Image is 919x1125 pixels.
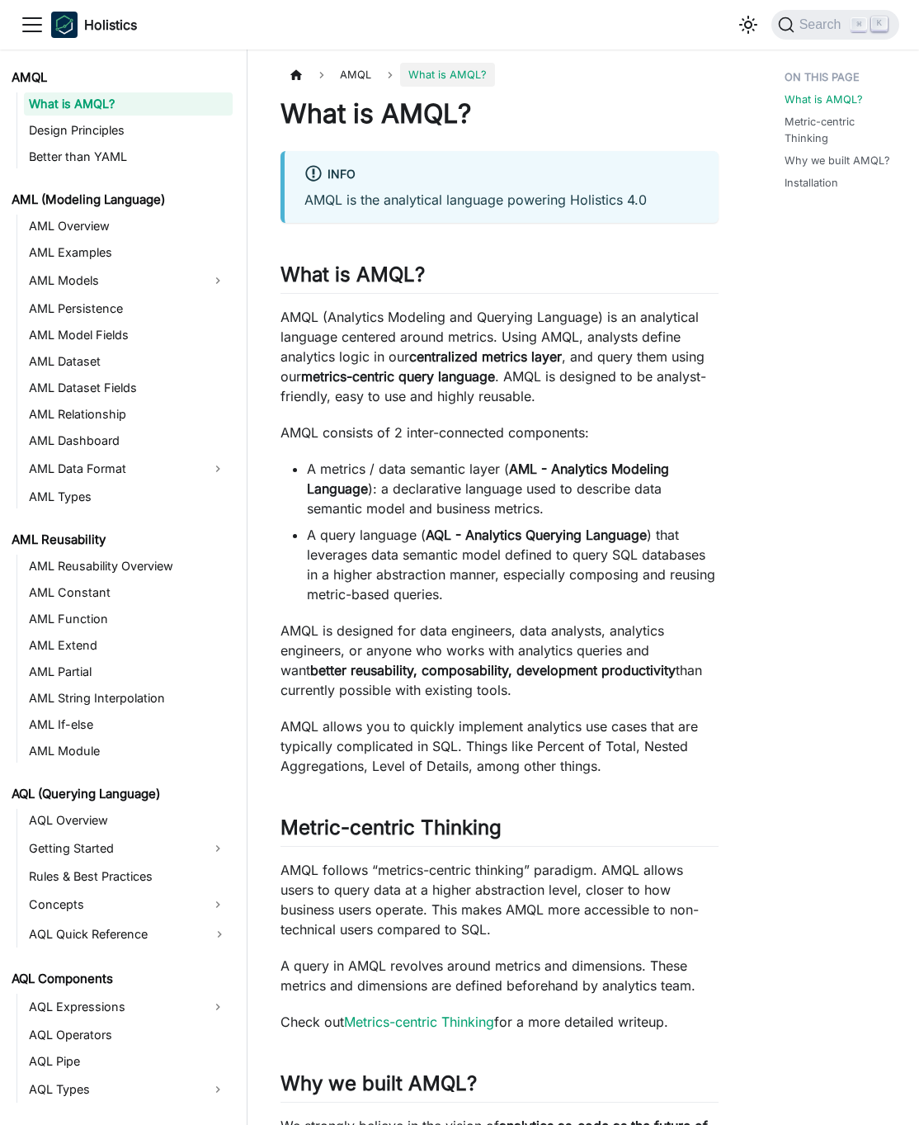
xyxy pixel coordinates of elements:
[280,1012,719,1032] p: Check out for a more detailed writeup.
[735,12,761,38] button: Switch between dark and light mode (currently light mode)
[24,119,233,142] a: Design Principles
[24,891,203,918] a: Concepts
[280,307,719,406] p: AMQL (Analytics Modeling and Querying Language) is an analytical language centered around metrics...
[84,15,137,35] b: Holistics
[24,1050,233,1073] a: AQL Pipe
[785,153,890,168] a: Why we built AMQL?
[24,994,203,1020] a: AQL Expressions
[400,63,495,87] span: What is AMQL?
[307,459,719,518] li: A metrics / data semantic layer ( ): a declarative language used to describe data semantic model ...
[280,423,719,442] p: AMQL consists of 2 inter-connected components:
[24,921,233,948] a: AQL Quick Reference
[24,555,233,578] a: AML Reusability Overview
[24,403,233,426] a: AML Relationship
[307,525,719,604] li: A query language ( ) that leverages data semantic model defined to query SQL databases in a highe...
[785,175,838,191] a: Installation
[280,621,719,700] p: AMQL is designed for data engineers, data analysts, analytics engineers, or anyone who works with...
[301,368,495,385] strong: metrics-centric query language
[24,740,233,763] a: AML Module
[304,190,699,210] p: AMQL is the analytical language powering Holistics 4.0
[24,145,233,168] a: Better than YAML
[409,348,562,365] strong: centralized metrics layer
[280,815,719,847] h2: Metric-centric Thinking
[203,994,233,1020] button: Expand sidebar category 'AQL Expressions'
[24,713,233,736] a: AML If-else
[7,967,233,990] a: AQL Components
[24,1076,203,1103] a: AQL Types
[24,687,233,710] a: AML String Interpolation
[24,1023,233,1047] a: AQL Operators
[24,660,233,683] a: AML Partial
[280,262,719,294] h2: What is AMQL?
[851,17,867,32] kbd: ⌘
[24,376,233,399] a: AML Dataset Fields
[203,835,233,862] button: Expand sidebar category 'Getting Started'
[20,12,45,37] button: Toggle navigation bar
[280,1071,719,1103] h2: Why we built AMQL?
[7,782,233,806] a: AQL (Querying Language)
[310,662,676,678] strong: better reusability, composability, development productivity
[280,63,312,87] a: Home page
[280,63,719,87] nav: Breadcrumbs
[332,63,379,87] span: AMQL
[203,891,233,918] button: Expand sidebar category 'Concepts'
[24,350,233,373] a: AML Dataset
[7,188,233,211] a: AML (Modeling Language)
[24,835,203,862] a: Getting Started
[24,607,233,631] a: AML Function
[24,634,233,657] a: AML Extend
[7,528,233,551] a: AML Reusability
[24,485,233,508] a: AML Types
[280,97,719,130] h1: What is AMQL?
[51,12,78,38] img: Holistics
[7,66,233,89] a: AMQL
[203,456,233,482] button: Expand sidebar category 'AML Data Format'
[24,215,233,238] a: AML Overview
[426,527,647,543] strong: AQL - Analytics Querying Language
[304,164,699,186] div: info
[24,581,233,604] a: AML Constant
[51,12,137,38] a: HolisticsHolistics
[24,809,233,832] a: AQL Overview
[771,10,899,40] button: Search (Command+K)
[785,92,863,107] a: What is AMQL?
[280,956,719,995] p: A query in AMQL revolves around metrics and dimensions. These metrics and dimensions are defined ...
[280,716,719,776] p: AMQL allows you to quickly implement analytics use cases that are typically complicated in SQL. T...
[24,297,233,320] a: AML Persistence
[344,1014,494,1030] a: Metrics-centric Thinking
[24,241,233,264] a: AML Examples
[871,17,888,31] kbd: K
[794,17,851,32] span: Search
[24,429,233,452] a: AML Dashboard
[24,267,203,294] a: AML Models
[24,324,233,347] a: AML Model Fields
[24,865,233,888] a: Rules & Best Practices
[203,1076,233,1103] button: Expand sidebar category 'AQL Types'
[203,267,233,294] button: Expand sidebar category 'AML Models'
[24,92,233,116] a: What is AMQL?
[24,456,203,482] a: AML Data Format
[280,860,719,939] p: AMQL follows “metrics-centric thinking” paradigm. AMQL allows users to query data at a higher abs...
[785,114,893,145] a: Metric-centric Thinking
